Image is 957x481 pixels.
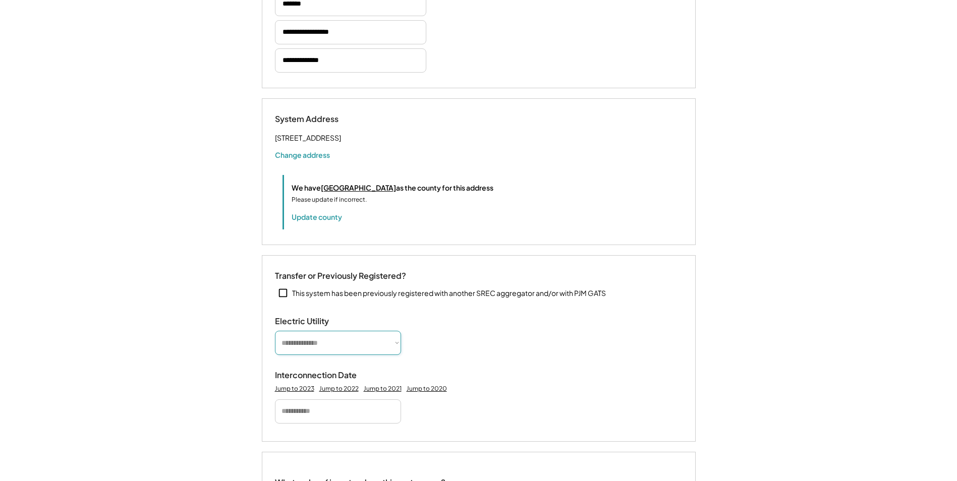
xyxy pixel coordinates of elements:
div: This system has been previously registered with another SREC aggregator and/or with PJM GATS [292,288,606,298]
div: We have as the county for this address [292,183,493,193]
div: Please update if incorrect. [292,195,367,204]
div: Interconnection Date [275,370,376,381]
u: [GEOGRAPHIC_DATA] [321,183,396,192]
button: Change address [275,150,330,160]
div: Transfer or Previously Registered? [275,271,406,281]
div: Jump to 2020 [407,385,447,393]
div: Electric Utility [275,316,376,327]
div: Jump to 2021 [364,385,402,393]
div: System Address [275,114,376,125]
div: Jump to 2023 [275,385,314,393]
button: Update county [292,212,342,222]
div: [STREET_ADDRESS] [275,132,341,144]
div: Jump to 2022 [319,385,359,393]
